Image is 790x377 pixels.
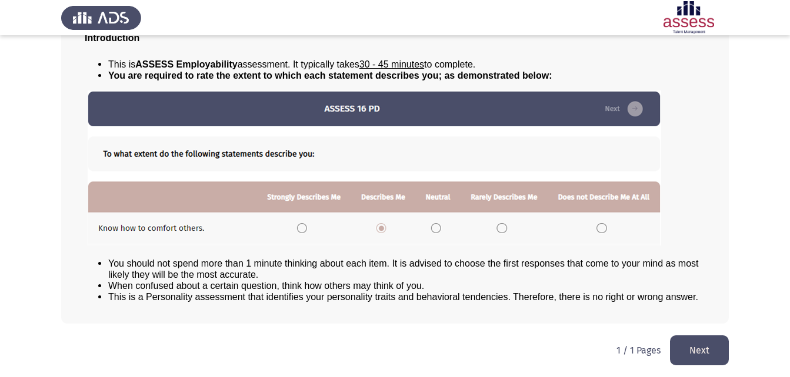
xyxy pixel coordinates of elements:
p: 1 / 1 Pages [616,345,661,356]
span: This is assessment. It typically takes to complete. [108,59,475,69]
span: You should not spend more than 1 minute thinking about each item. It is advised to choose the fir... [108,258,699,280]
img: Assessment logo of ASSESS Employability - EBI [649,1,729,34]
span: When confused about a certain question, think how others may think of you. [108,281,424,291]
b: ASSESS Employability [135,59,237,69]
span: You are required to rate the extent to which each statement describes you; as demonstrated below: [108,70,552,80]
button: load next page [670,335,729,365]
u: 30 - 45 minutes [359,59,424,69]
span: Introduction [85,33,139,43]
img: Assess Talent Management logo [61,1,141,34]
span: This is a Personality assessment that identifies your personality traits and behavioral tendencie... [108,292,698,302]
